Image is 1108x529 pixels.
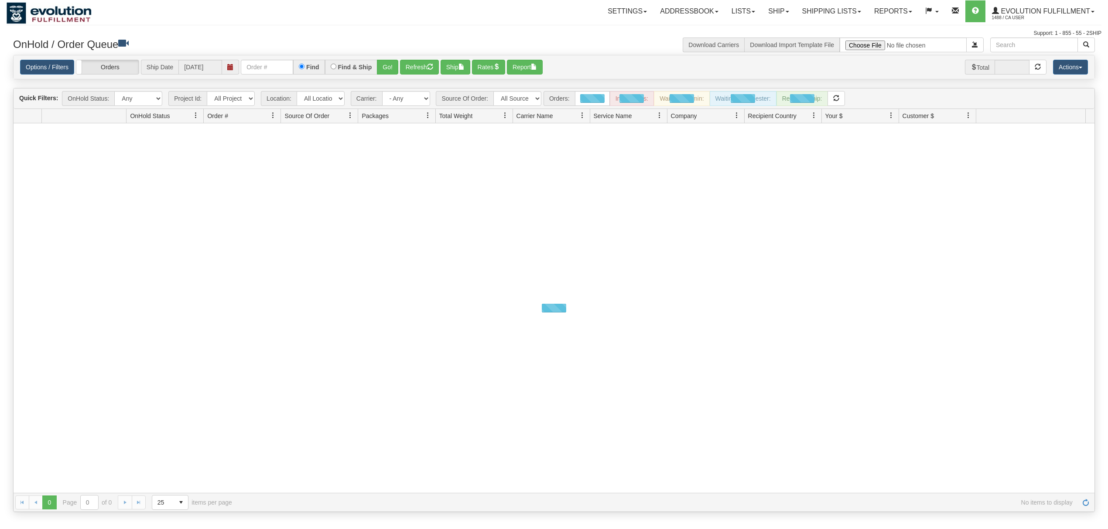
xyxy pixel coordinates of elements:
a: Total Weight filter column settings [498,108,513,123]
span: Page 0 [42,495,56,509]
span: Total [965,60,995,75]
button: Ship [441,60,470,75]
a: Reports [868,0,919,22]
div: New: [575,91,610,106]
span: Page sizes drop down [152,495,188,510]
span: Location: [261,91,297,106]
a: Company filter column settings [729,108,744,123]
a: Evolution Fulfillment 1488 / CA User [985,0,1101,22]
label: Find [306,64,319,70]
button: Actions [1053,60,1088,75]
div: grid toolbar [14,88,1094,109]
span: Customer $ [903,112,934,120]
span: Source Of Order [284,112,329,120]
a: Packages filter column settings [421,108,435,123]
a: Shipping lists [796,0,868,22]
span: 25 [157,498,169,507]
span: Carrier Name [516,112,553,120]
div: Ready to Ship: [776,91,828,106]
div: In Progress: [610,91,654,106]
span: Ship Date [141,60,178,75]
button: Go! [377,60,398,75]
span: items per page [152,495,232,510]
iframe: chat widget [1088,220,1107,309]
a: Ship [762,0,795,22]
span: OnHold Status: [62,91,114,106]
a: Download Carriers [688,41,739,48]
a: Download Import Template File [750,41,834,48]
span: Recipient Country [748,112,797,120]
div: Waiting - Admin: [654,91,709,106]
a: Recipient Country filter column settings [807,108,821,123]
label: Orders [76,60,139,75]
img: logo1488.jpg [7,2,92,24]
button: Rates [472,60,506,75]
button: Report [507,60,543,75]
a: Addressbook [653,0,725,22]
span: No items to display [244,499,1073,506]
h3: OnHold / Order Queue [13,37,547,50]
div: Support: 1 - 855 - 55 - 2SHIP [7,30,1101,37]
input: Import [840,37,967,52]
span: Service Name [594,112,632,120]
a: Refresh [1079,495,1093,509]
label: Find & Ship [338,64,372,70]
span: OnHold Status [130,112,170,120]
a: Service Name filter column settings [652,108,667,123]
span: select [174,495,188,509]
span: Evolution Fulfillment [999,7,1090,15]
span: Your $ [825,112,843,120]
span: Page of 0 [63,495,112,510]
span: Source Of Order: [436,91,493,106]
a: OnHold Status filter column settings [188,108,203,123]
span: Project Id: [168,91,207,106]
div: Waiting - Requester: [710,91,776,106]
button: Refresh [400,60,439,75]
a: Order # filter column settings [266,108,280,123]
span: 1488 / CA User [992,14,1057,22]
a: Carrier Name filter column settings [575,108,590,123]
span: Order # [207,112,228,120]
span: Orders: [544,91,575,106]
a: Lists [725,0,762,22]
a: Source Of Order filter column settings [343,108,358,123]
span: Packages [362,112,388,120]
input: Order # [241,60,293,75]
a: Settings [601,0,653,22]
span: Company [671,112,697,120]
span: Total Weight [439,112,473,120]
button: Search [1077,37,1095,52]
a: Your $ filter column settings [884,108,899,123]
span: Carrier: [351,91,382,106]
a: Options / Filters [20,60,74,75]
a: Customer $ filter column settings [961,108,976,123]
input: Search [990,37,1078,52]
label: Quick Filters: [19,94,58,102]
